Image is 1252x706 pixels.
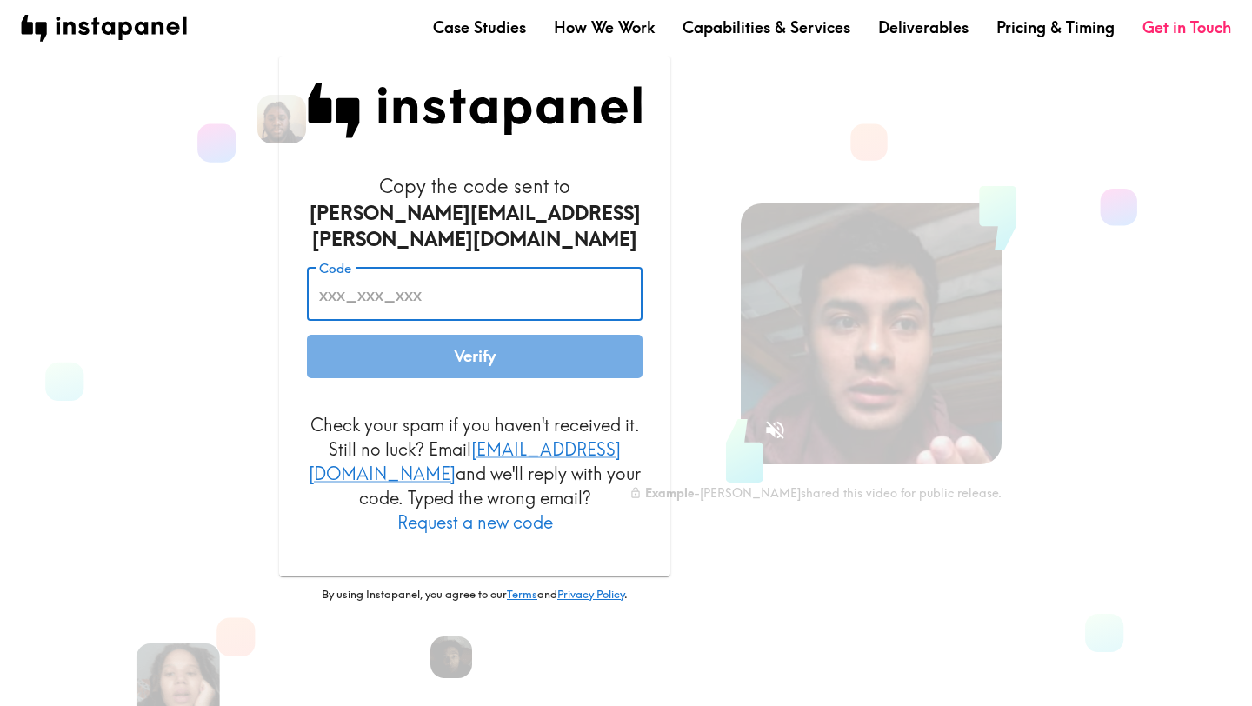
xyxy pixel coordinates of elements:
[433,17,526,38] a: Case Studies
[257,95,306,143] img: Bill
[307,200,643,254] div: [PERSON_NAME][EMAIL_ADDRESS][PERSON_NAME][DOMAIN_NAME]
[319,259,351,278] label: Code
[507,587,537,601] a: Terms
[554,17,655,38] a: How We Work
[307,173,643,253] h6: Copy the code sent to
[557,587,624,601] a: Privacy Policy
[878,17,969,38] a: Deliverables
[307,335,643,378] button: Verify
[307,267,643,321] input: xxx_xxx_xxx
[996,17,1115,38] a: Pricing & Timing
[645,485,694,501] b: Example
[279,587,670,603] p: By using Instapanel, you agree to our and .
[430,636,472,678] img: Cory
[21,15,187,42] img: instapanel
[756,411,794,449] button: Sound is off
[307,83,643,138] img: Instapanel
[307,413,643,535] p: Check your spam if you haven't received it. Still no luck? Email and we'll reply with your code. ...
[1142,17,1231,38] a: Get in Touch
[629,485,1002,501] div: - [PERSON_NAME] shared this video for public release.
[683,17,850,38] a: Capabilities & Services
[397,510,553,535] button: Request a new code
[309,438,621,484] a: [EMAIL_ADDRESS][DOMAIN_NAME]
